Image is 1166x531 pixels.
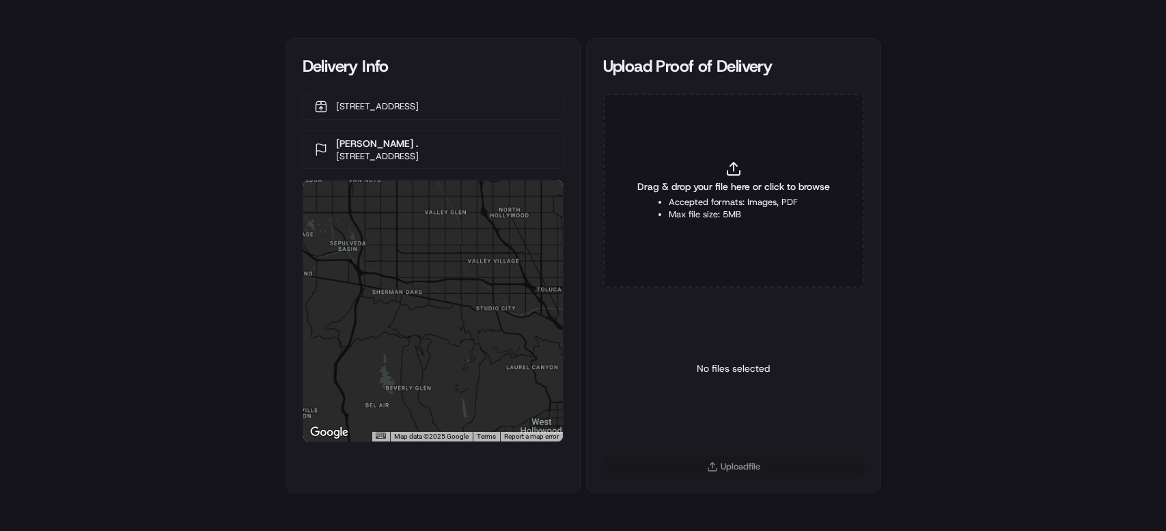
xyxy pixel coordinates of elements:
p: [STREET_ADDRESS] [336,100,419,113]
li: Accepted formats: Images, PDF [669,196,798,208]
a: Report a map error [504,433,559,440]
p: [PERSON_NAME] . [336,137,419,150]
a: Terms (opens in new tab) [477,433,496,440]
span: Drag & drop your file here or click to browse [637,180,830,193]
p: No files selected [697,362,770,375]
p: [STREET_ADDRESS] [336,150,419,163]
div: Upload Proof of Delivery [603,55,864,77]
li: Max file size: 5MB [669,208,798,221]
div: Delivery Info [303,55,564,77]
img: Google [307,424,352,441]
button: Keyboard shortcuts [376,433,385,439]
span: Map data ©2025 Google [394,433,469,440]
a: Open this area in Google Maps (opens a new window) [307,424,352,441]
